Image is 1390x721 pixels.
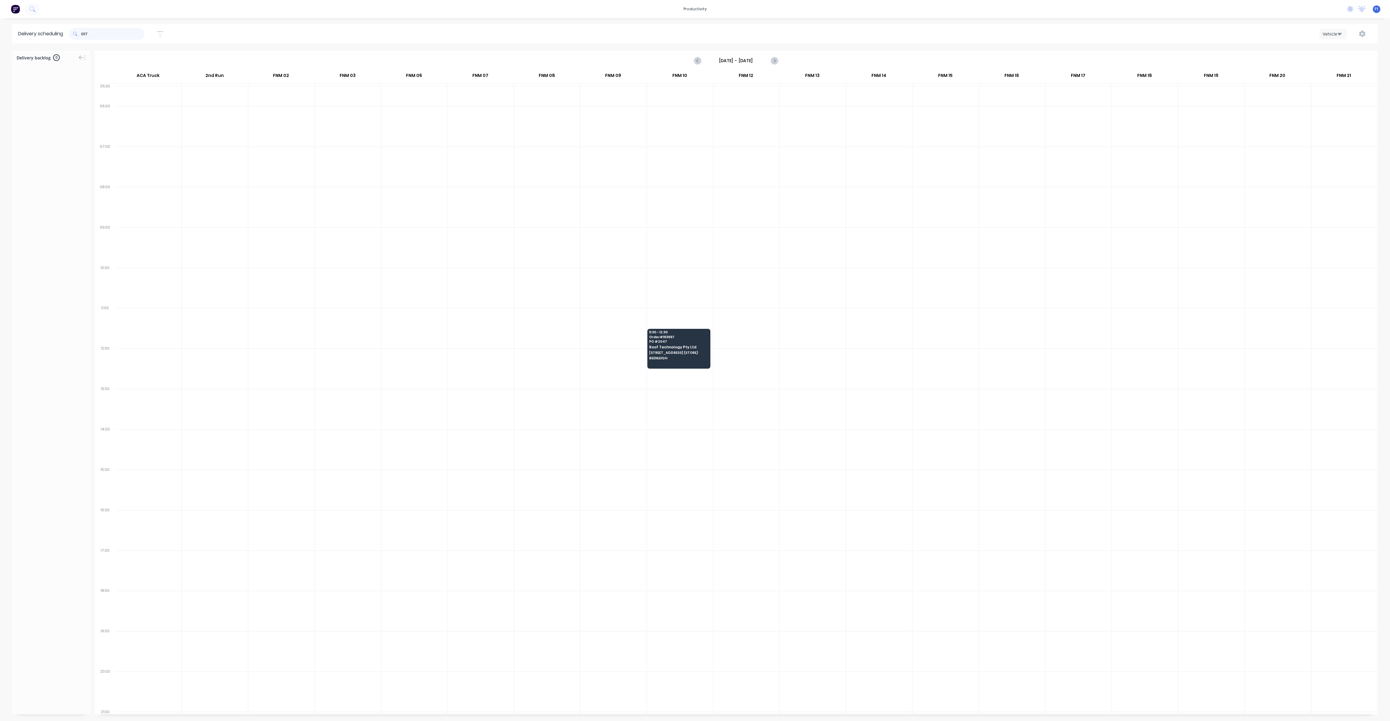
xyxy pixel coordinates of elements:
input: Search for orders [81,28,144,40]
div: 10:00 [95,264,115,305]
div: 2nd Run [182,70,248,84]
span: 0 [53,54,60,61]
span: Delivery backlog [17,55,51,61]
div: 13:00 [95,385,115,426]
div: 15:00 [95,466,115,507]
div: ACA Truck [115,70,181,84]
div: FNM 17 [1045,70,1111,84]
span: PO # 2047 [649,340,708,343]
div: 12:00 [95,345,115,385]
div: Delivery scheduling [12,24,69,43]
div: FNM 13 [779,70,846,84]
div: 14:00 [95,426,115,466]
div: 08:00 [95,183,115,224]
button: Vehicle [1319,29,1347,39]
span: Order # 193697 [649,335,708,339]
div: FNM 08 [514,70,580,84]
div: 20:00 [95,668,115,708]
div: 11:00 [95,304,115,345]
div: FNM 18 [1112,70,1178,84]
span: Roof Technology Pty Ltd [649,345,708,349]
div: 16:00 [95,507,115,547]
div: FNM 06 [381,70,447,84]
div: 21:00 [95,708,115,716]
span: BEENLEIGH [649,356,708,360]
div: 19:00 [95,627,115,668]
div: FNM 16 [979,70,1045,84]
div: 18:00 [95,587,115,627]
span: 11:30 - 12:30 [649,330,708,334]
div: 09:00 [95,224,115,264]
div: FNM 02 [248,70,314,84]
div: FNM 10 [646,70,712,84]
div: FNM 14 [846,70,912,84]
span: [STREET_ADDRESS] (STORE) [649,351,708,354]
div: 05:30 [95,83,115,103]
div: FNM 07 [447,70,513,84]
img: Factory [11,5,20,14]
div: FNM 20 [1244,70,1310,84]
div: 06:00 [95,103,115,143]
div: FNM 12 [713,70,779,84]
span: F1 [1375,6,1379,12]
div: FNM 09 [580,70,646,84]
div: FNM 15 [912,70,978,84]
div: FNM 03 [314,70,380,84]
div: Vehicle [1323,31,1340,37]
div: FNM 21 [1311,70,1377,84]
div: FNM 19 [1178,70,1244,84]
div: 07:00 [95,143,115,183]
div: 17:00 [95,547,115,587]
div: productivity [681,5,710,14]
